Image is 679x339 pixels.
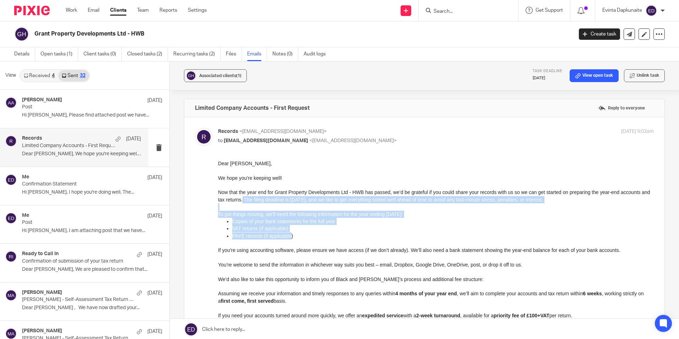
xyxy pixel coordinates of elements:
[5,290,17,301] img: svg%3E
[218,138,223,143] span: to
[365,131,384,136] strong: 6 weeks
[5,212,17,224] img: svg%3E
[83,47,122,61] a: Client tasks (0)
[22,181,134,187] p: Confirmation Statement
[22,305,162,311] p: Dear [PERSON_NAME] , We have now drafted your...
[127,47,168,61] a: Closed tasks (2)
[20,70,58,81] a: Received4
[22,97,62,103] h4: [PERSON_NAME]
[276,153,331,158] strong: priority fee of £100+VAT
[621,128,654,135] p: [DATE] 9:02am
[309,138,397,143] span: <[EMAIL_ADDRESS][DOMAIN_NAME]>
[48,174,71,180] strong: £200+VAT
[40,47,78,61] a: Open tasks (1)
[14,27,29,42] img: svg%3E
[22,251,59,257] h4: Ready to Call In
[147,174,162,181] p: [DATE]
[173,47,221,61] a: Recurring tasks (2)
[14,58,436,65] p: Copies of your bank statements for the full year
[144,153,185,158] strong: expedited service
[53,167,141,173] strong: later than 4 months after the year end
[147,97,162,104] p: [DATE]
[570,69,619,82] a: View open task
[3,138,56,144] strong: first come, first served
[147,251,162,258] p: [DATE]
[22,328,62,334] h4: [PERSON_NAME]
[198,153,242,158] strong: 2-week turnaround
[22,104,134,110] p: Post
[236,74,241,78] span: (1)
[14,72,436,80] p: PAYE records (if applicable)
[646,5,657,16] img: svg%3E
[5,251,17,262] img: svg%3E
[22,228,162,234] p: Hi [PERSON_NAME], I am attaching post that we have...
[48,182,71,187] strong: £400+VAT
[22,267,162,273] p: Dear [PERSON_NAME], We are pleased to confirm that...
[177,131,239,136] strong: 4 months of your year end
[22,112,162,118] p: Hi [PERSON_NAME], Please find attached post we have...
[536,8,563,13] span: Get Support
[147,290,162,297] p: [DATE]
[14,65,436,72] p: VAT returns (if applicable)
[126,135,141,142] p: [DATE]
[533,69,563,73] span: Task deadline
[226,47,242,61] a: Files
[137,7,149,14] a: Team
[22,258,134,264] p: Confirmation of submission of your tax return
[110,7,126,14] a: Clients
[5,135,17,147] img: svg%3E
[34,30,461,38] h2: Grant Property Developments Ltd - HWB
[433,9,497,15] input: Search
[186,70,196,81] img: svg%3E
[22,151,141,157] p: Dear [PERSON_NAME], We hope you're keeping well! ...
[224,138,308,143] span: [EMAIL_ADDRESS][DOMAIN_NAME]
[218,129,238,134] span: Records
[22,135,42,141] h4: Records
[22,220,134,226] p: Post
[58,70,89,81] a: Sent32
[14,47,35,61] a: Details
[147,328,162,335] p: [DATE]
[159,7,177,14] a: Reports
[22,174,29,180] h4: Me
[88,7,99,14] a: Email
[14,181,436,188] p: After 7 months:
[147,212,162,220] p: [DATE]
[22,297,134,303] p: [PERSON_NAME] - Self-Assessment Tax Return 2023/24
[188,7,207,14] a: Settings
[5,174,17,185] img: svg%3E
[5,72,16,79] span: View
[22,212,29,219] h4: Me
[22,189,162,195] p: Hi [PERSON_NAME], I hope you're doing well. The...
[247,47,267,61] a: Emails
[195,128,213,146] img: svg%3E
[602,7,642,14] p: Evinta Dapkunaite
[304,47,331,61] a: Audit logs
[199,74,241,78] span: Associated clients
[22,290,62,296] h4: [PERSON_NAME]
[80,73,86,78] div: 32
[14,6,50,15] img: Pixie
[14,174,436,181] p: After 4 months:
[533,75,563,81] p: [DATE]
[22,143,117,149] p: Limited Company Accounts - First Request
[184,69,247,82] button: Associated clients(1)
[272,47,298,61] a: Notes (0)
[239,129,327,134] span: <[EMAIL_ADDRESS][DOMAIN_NAME]>
[624,69,665,82] button: Unlink task
[66,7,77,14] a: Work
[5,97,17,108] img: svg%3E
[597,103,647,113] label: Reply to everyone
[579,28,620,40] a: Create task
[195,104,310,112] h4: Limited Company Accounts - First Request
[52,73,55,78] div: 4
